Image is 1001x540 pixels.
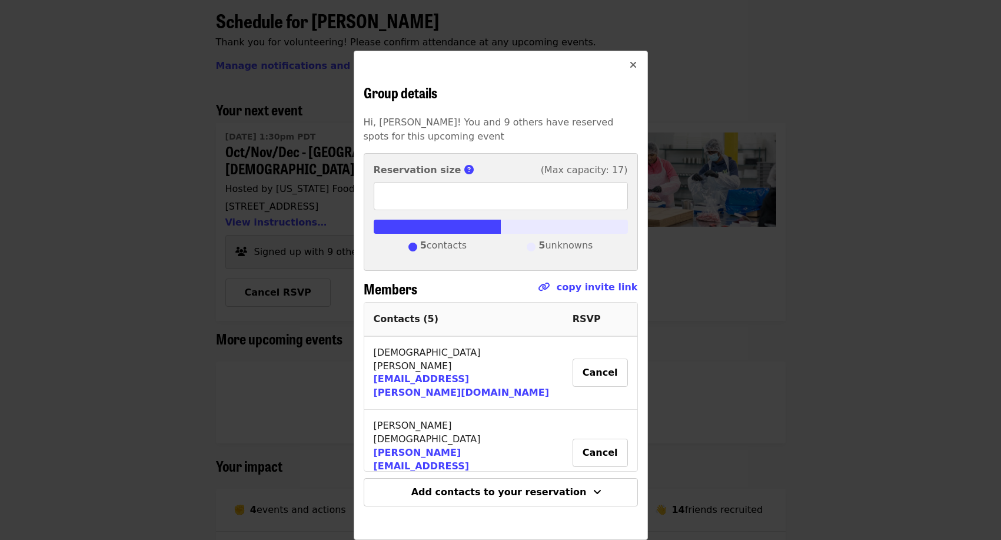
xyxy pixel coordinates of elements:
[557,281,638,293] a: copy invite link
[464,164,474,175] i: circle-question icon
[374,164,461,175] strong: Reservation size
[573,359,628,387] button: Cancel
[630,59,637,71] i: times icon
[538,238,593,256] span: unknowns
[538,240,545,251] strong: 5
[411,486,587,498] span: Add contacts to your reservation
[573,439,628,467] button: Cancel
[563,303,637,336] th: RSVP
[420,240,427,251] strong: 5
[538,280,638,302] span: Click to copy link!
[364,278,417,299] span: Members
[541,163,628,177] span: (Max capacity: 17)
[364,478,638,506] button: Add contacts to your reservation
[464,164,481,175] span: This is the number of group members you reserved spots for.
[364,117,614,142] span: Hi, [PERSON_NAME]! You and 9 others have reserved spots for this upcoming event
[619,51,647,79] button: Close
[364,82,437,102] span: Group details
[538,281,550,293] i: link icon
[420,238,467,256] span: contacts
[593,486,601,498] i: angle-down icon
[364,337,563,410] td: [DEMOGRAPHIC_DATA] [PERSON_NAME]
[364,303,563,336] th: Contacts ( 5 )
[364,410,563,496] td: [PERSON_NAME] [DEMOGRAPHIC_DATA]
[374,447,550,485] a: [PERSON_NAME][EMAIL_ADDRESS][PERSON_NAME][DOMAIN_NAME]
[374,373,550,398] a: [EMAIL_ADDRESS][PERSON_NAME][DOMAIN_NAME]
